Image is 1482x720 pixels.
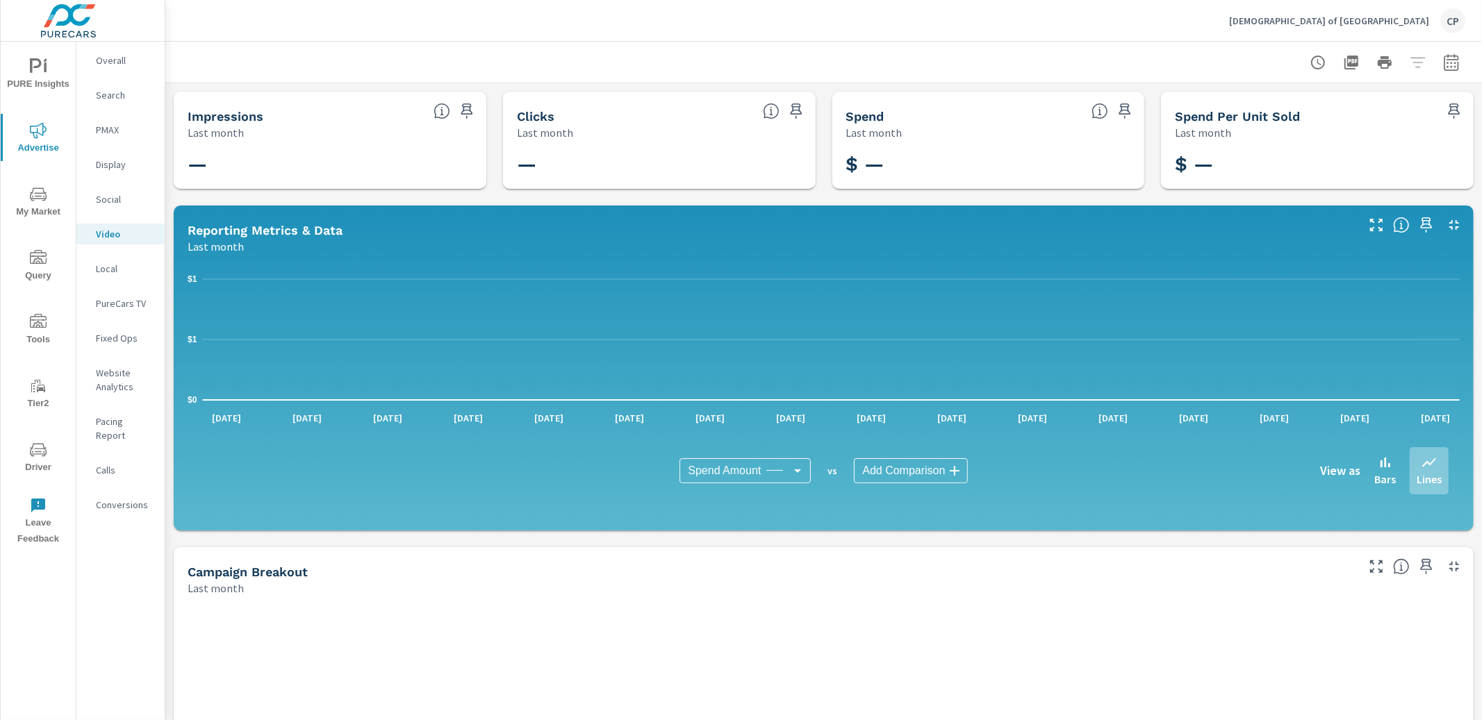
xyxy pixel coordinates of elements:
button: Minimize Widget [1443,214,1465,236]
p: [DATE] [766,411,815,425]
button: "Export Report to PDF" [1337,49,1365,76]
div: Website Analytics [76,362,165,397]
p: [DATE] [1169,411,1218,425]
span: Add Comparison [862,464,945,478]
span: Save this to your personalized report [1415,214,1438,236]
p: [DATE] [1008,411,1057,425]
div: Overall [76,50,165,71]
button: Minimize Widget [1443,555,1465,578]
text: $1 [188,274,197,284]
span: My Market [5,186,72,220]
div: Spend Amount [680,458,811,483]
div: Conversions [76,494,165,515]
span: Advertise [5,122,72,156]
p: Last month [1175,124,1231,141]
span: Spend Amount [688,464,761,478]
p: Bars [1374,471,1396,487]
p: [DATE] [203,411,252,425]
button: Print Report [1371,49,1399,76]
p: [DATE] [444,411,493,425]
div: Search [76,85,165,106]
div: Pacing Report [76,411,165,446]
span: Query [5,250,72,284]
span: The amount of money spent on advertising during the period. [1092,103,1108,119]
div: Social [76,189,165,210]
p: [DATE] [1089,411,1137,425]
p: Overall [96,53,154,67]
p: Local [96,262,154,276]
p: [DATE] [525,411,573,425]
p: [DATE] [363,411,412,425]
span: Save this to your personalized report [785,100,807,122]
p: [DATE] [1331,411,1379,425]
p: Pacing Report [96,415,154,442]
span: This is a summary of Video performance results by campaign. Each column can be sorted. [1393,558,1410,575]
span: Leave Feedback [5,497,72,547]
p: PureCars TV [96,296,154,310]
p: vs [811,464,854,477]
div: Local [76,258,165,279]
h5: Impressions [188,109,263,124]
p: [DATE] [605,411,654,425]
text: $0 [188,395,197,405]
span: Driver [5,442,72,476]
p: Video [96,227,154,241]
span: Tools [5,314,72,348]
p: Website Analytics [96,366,154,394]
div: Calls [76,460,165,480]
h3: $ — [846,153,1131,176]
span: Save this to your personalized report [1443,100,1465,122]
div: CP [1440,8,1465,33]
div: Display [76,154,165,175]
text: $1 [188,335,197,344]
h3: $ — [1175,153,1460,176]
div: PureCars TV [76,293,165,314]
p: Search [96,88,154,102]
p: [DEMOGRAPHIC_DATA] of [GEOGRAPHIC_DATA] [1229,15,1429,27]
p: PMAX [96,123,154,137]
p: Display [96,158,154,171]
span: The number of times an ad was clicked by a consumer. [763,103,780,119]
p: [DATE] [686,411,734,425]
h5: Campaign Breakout [188,564,308,579]
div: PMAX [76,119,165,140]
p: Fixed Ops [96,331,154,345]
button: Make Fullscreen [1365,214,1388,236]
div: nav menu [1,42,76,553]
p: [DATE] [847,411,896,425]
p: Social [96,192,154,206]
p: Last month [188,580,244,596]
span: Save this to your personalized report [1114,100,1136,122]
h5: Spend [846,109,884,124]
p: [DATE] [1250,411,1299,425]
p: Last month [846,124,903,141]
p: [DATE] [1411,411,1460,425]
span: The number of times an ad was shown on your behalf. [434,103,450,119]
p: [DATE] [928,411,976,425]
p: Last month [188,238,244,255]
h5: Spend Per Unit Sold [1175,109,1300,124]
span: Tier2 [5,378,72,412]
span: Save this to your personalized report [1415,555,1438,578]
h3: — [517,153,802,176]
h6: View as [1320,464,1360,478]
div: Add Comparison [854,458,967,483]
p: Last month [517,124,573,141]
span: Understand Video data over time and see how metrics compare to each other. [1393,217,1410,233]
p: [DATE] [283,411,331,425]
p: Calls [96,463,154,477]
span: PURE Insights [5,58,72,92]
p: Lines [1417,471,1442,487]
h5: Clicks [517,109,554,124]
div: Video [76,224,165,244]
h5: Reporting Metrics & Data [188,223,343,237]
div: Fixed Ops [76,328,165,349]
p: Conversions [96,498,154,512]
p: Last month [188,124,244,141]
span: Save this to your personalized report [456,100,478,122]
h3: — [188,153,472,176]
button: Make Fullscreen [1365,555,1388,578]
